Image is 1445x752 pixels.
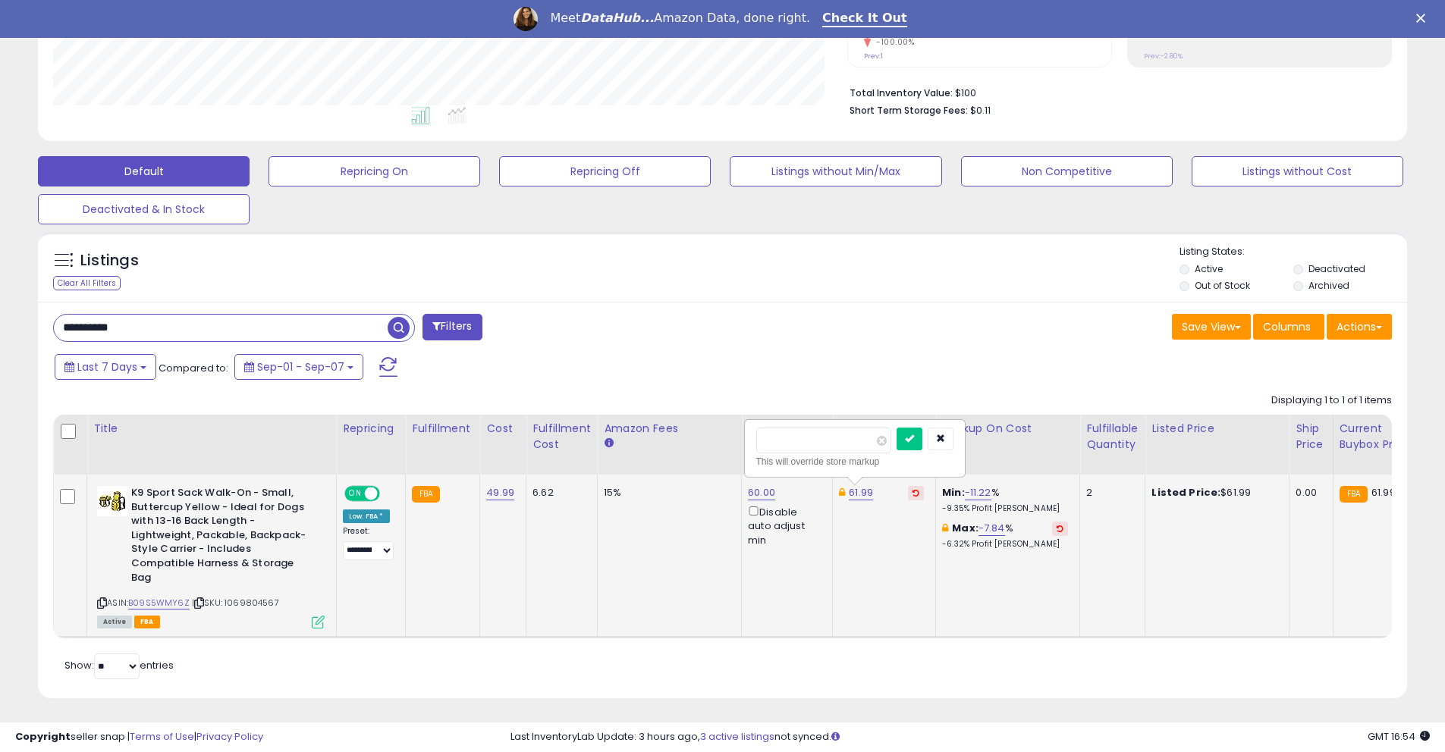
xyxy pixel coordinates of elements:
div: Ship Price [1296,421,1326,453]
p: Listing States: [1180,245,1407,259]
span: Columns [1263,319,1311,334]
span: $0.11 [970,103,991,117]
div: Cost [486,421,520,437]
b: K9 Sport Sack Walk-On - Small, Buttercup Yellow - Ideal for Dogs with 13-16 Back Length - Lightwe... [131,486,316,588]
label: Archived [1308,279,1349,292]
div: Close [1416,14,1431,23]
div: Current Buybox Price [1340,421,1418,453]
small: FBA [1340,486,1368,503]
button: Default [38,156,250,186]
span: ON [346,487,365,500]
div: Listed Price [1151,421,1283,437]
b: Min: [942,485,965,500]
div: Disable auto adjust min [748,503,821,547]
button: Save View [1172,314,1251,340]
small: FBA [412,486,440,503]
div: Last InventoryLab Update: 3 hours ago, not synced. [510,730,1430,744]
small: Prev: -2.80% [1144,52,1183,61]
p: -6.32% Profit [PERSON_NAME] [942,539,1068,550]
label: Deactivated [1308,262,1365,275]
a: B09S5WMY6Z [128,597,190,609]
b: Listed Price: [1151,485,1220,500]
p: -9.35% Profit [PERSON_NAME] [942,503,1068,514]
a: Terms of Use [130,729,194,744]
span: | SKU: 1069804567 [192,597,279,609]
div: ASIN: [97,486,325,627]
small: Amazon Fees. [604,437,613,450]
button: Last 7 Days [55,354,156,380]
small: -100.00% [871,36,914,48]
li: $100 [850,83,1381,101]
button: Actions [1327,314,1392,340]
div: This will override store markup [756,454,953,469]
button: Repricing Off [499,156,711,186]
img: 41kH+71uI4L._SL40_.jpg [97,486,127,516]
label: Out of Stock [1195,279,1250,292]
div: 6.62 [532,486,586,500]
h5: Listings [80,250,139,271]
div: Fulfillable Quantity [1086,421,1139,453]
button: Deactivated & In Stock [38,194,250,224]
a: 3 active listings [700,729,774,744]
span: Sep-01 - Sep-07 [257,359,344,374]
span: 61.99 [1371,485,1396,500]
div: seller snap | | [15,730,263,744]
div: Displaying 1 to 1 of 1 items [1271,393,1392,408]
div: 0.00 [1296,486,1321,500]
small: Prev: 1 [864,52,883,61]
span: 2025-09-15 16:54 GMT [1368,729,1430,744]
button: Listings without Min/Max [730,156,941,186]
b: Short Term Storage Fees: [850,104,968,117]
button: Columns [1253,314,1324,340]
label: Active [1195,262,1223,275]
div: Low. FBA * [343,509,390,523]
img: Profile image for Georgie [514,7,538,31]
button: Non Competitive [961,156,1173,186]
span: OFF [378,487,402,500]
div: Repricing [343,421,399,437]
a: -11.22 [965,485,991,500]
a: Privacy Policy [196,729,263,744]
span: All listings currently available for purchase on Amazon [97,616,132,628]
span: Compared to: [159,361,228,375]
div: % [942,486,1068,514]
a: 60.00 [748,485,775,500]
a: Check It Out [822,11,907,27]
div: Clear All Filters [53,276,121,290]
th: The percentage added to the cost of goods (COGS) that forms the calculator for Min & Max prices. [936,415,1080,475]
div: Fulfillment Cost [532,421,591,453]
div: Title [93,421,330,437]
div: 15% [604,486,730,500]
div: Amazon Fees [604,421,735,437]
span: Last 7 Days [77,359,137,374]
a: -7.84 [979,521,1005,536]
i: DataHub... [580,11,654,25]
a: 61.99 [849,485,873,500]
strong: Copyright [15,729,71,744]
button: Listings without Cost [1192,156,1403,186]
div: $61.99 [1151,486,1277,500]
div: Fulfillment [412,421,473,437]
div: Markup on Cost [942,421,1073,437]
div: Preset: [343,526,394,560]
div: % [942,522,1068,550]
span: Show: entries [64,658,174,672]
b: Total Inventory Value: [850,86,953,99]
span: FBA [134,616,160,628]
div: 2 [1086,486,1133,500]
a: 49.99 [486,485,514,500]
div: Meet Amazon Data, done right. [550,11,810,26]
button: Repricing On [269,156,480,186]
button: Sep-01 - Sep-07 [234,354,363,380]
b: Max: [952,521,979,535]
button: Filters [423,314,482,340]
